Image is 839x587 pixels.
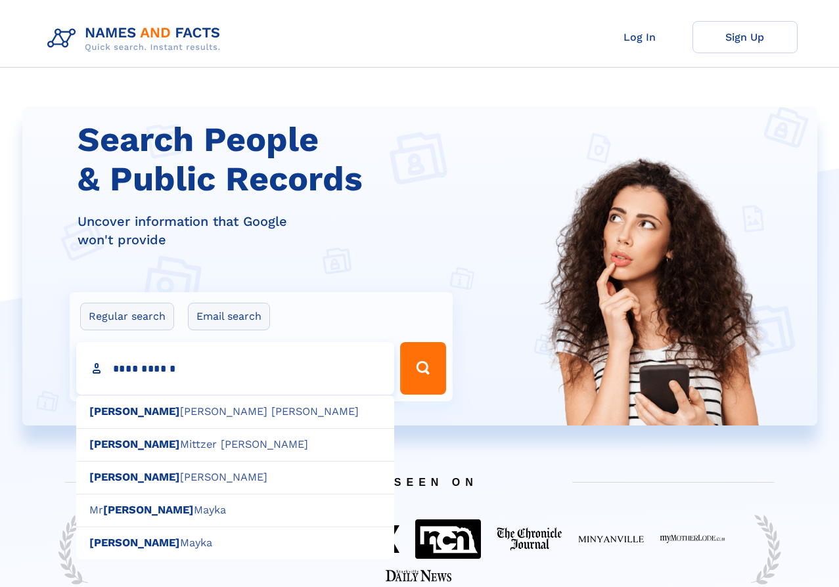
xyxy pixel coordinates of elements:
label: Email search [188,303,270,330]
div: [PERSON_NAME] [PERSON_NAME] [76,395,394,429]
img: Featured on The Chronicle Journal [497,527,562,551]
h1: Search People & Public Records [78,120,461,199]
b: [PERSON_NAME] [89,536,180,549]
img: Search People and Public records [532,154,775,491]
button: Search Button [400,342,446,395]
label: Regular search [80,303,174,330]
b: [PERSON_NAME] [103,504,194,516]
a: Sign Up [692,21,798,53]
img: Featured on Starkville Daily News [386,570,451,582]
input: search input [76,342,394,395]
b: [PERSON_NAME] [89,405,180,418]
a: Log In [587,21,692,53]
span: AS SEEN ON [45,460,794,504]
img: Featured on Minyanville [578,534,644,544]
div: [PERSON_NAME] [76,461,394,494]
img: Featured on My Mother Lode [660,534,725,544]
div: Mayka [76,527,394,560]
div: Mr Mayka [76,494,394,527]
b: [PERSON_NAME] [89,471,180,483]
b: [PERSON_NAME] [89,438,180,450]
img: Logo Names and Facts [42,21,231,56]
img: Featured on NCN [415,519,481,558]
div: Mittzer [PERSON_NAME] [76,428,394,462]
div: Uncover information that Google won't provide [78,212,461,249]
